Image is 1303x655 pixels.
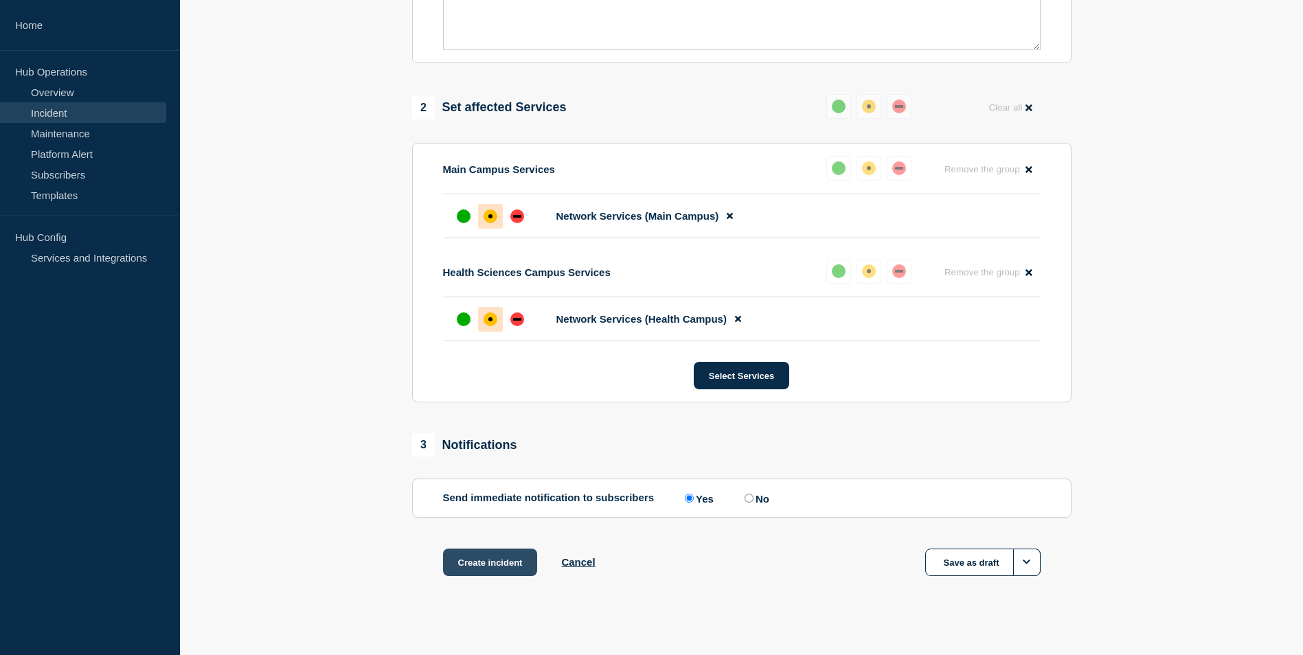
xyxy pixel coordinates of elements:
div: down [892,264,906,278]
button: up [826,259,851,284]
button: Clear all [980,94,1040,121]
div: Notifications [412,433,517,457]
button: down [887,156,911,181]
div: down [892,161,906,175]
button: up [826,156,851,181]
span: Remove the group [944,164,1020,174]
div: up [457,209,471,223]
div: up [457,312,471,326]
span: Network Services (Main Campus) [556,210,719,222]
button: affected [857,94,881,119]
input: Yes [685,494,694,503]
p: Send immediate notification to subscribers [443,492,655,505]
div: up [832,100,846,113]
button: Create incident [443,549,538,576]
button: affected [857,259,881,284]
div: down [510,312,524,326]
button: Cancel [561,556,595,568]
span: 2 [412,96,435,119]
div: Send immediate notification to subscribers [443,492,1041,505]
span: 3 [412,433,435,457]
label: Yes [681,492,714,505]
button: Remove the group [936,156,1041,183]
span: Remove the group [944,267,1020,277]
div: affected [484,312,497,326]
div: affected [484,209,497,223]
div: up [832,264,846,278]
button: affected [857,156,881,181]
div: affected [862,100,876,113]
label: No [741,492,769,505]
button: up [826,94,851,119]
span: Network Services (Health Campus) [556,313,727,325]
p: Main Campus Services [443,163,555,175]
div: down [510,209,524,223]
div: affected [862,264,876,278]
p: Health Sciences Campus Services [443,266,611,278]
button: Save as draft [925,549,1041,576]
div: affected [862,161,876,175]
button: down [887,259,911,284]
button: Options [1013,549,1041,576]
input: No [745,494,754,503]
div: up [832,161,846,175]
button: Select Services [694,362,789,389]
div: Set affected Services [412,96,567,119]
button: Remove the group [936,259,1041,286]
button: down [887,94,911,119]
div: down [892,100,906,113]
